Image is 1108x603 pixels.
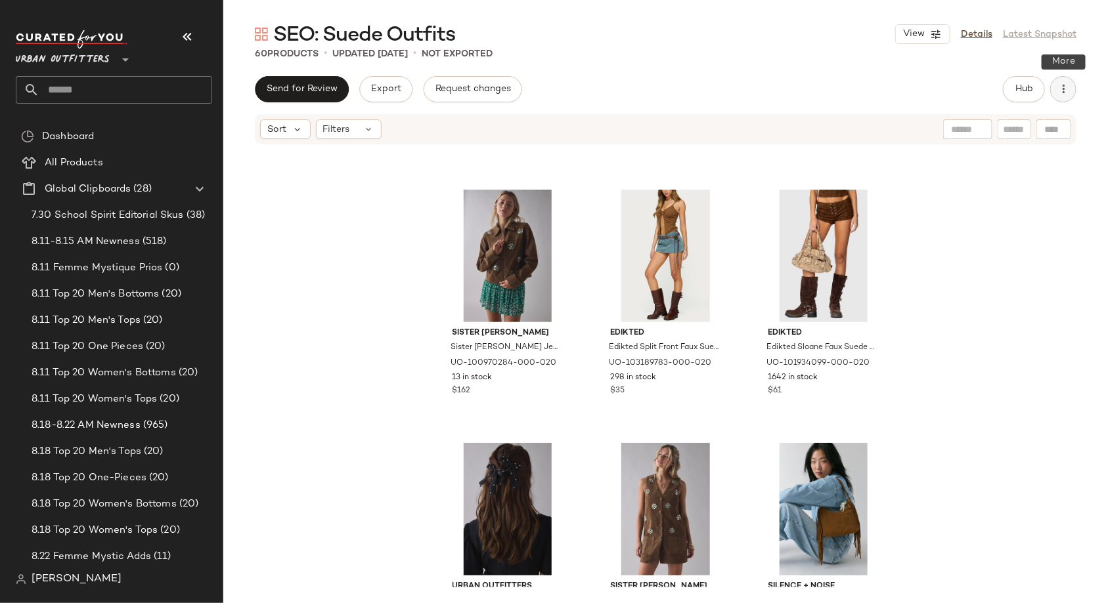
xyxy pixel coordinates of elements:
[609,358,711,369] span: UO-103189783-000-020
[131,182,152,197] span: (28)
[453,327,564,339] span: Sister [PERSON_NAME]
[610,327,721,339] span: Edikted
[21,130,34,143] img: svg%3e
[424,76,522,102] button: Request changes
[16,30,127,49] img: cfy_white_logo.C9jOOHJF.svg
[177,497,199,512] span: (20)
[453,385,471,397] span: $162
[141,418,168,433] span: (965)
[435,84,511,94] span: Request changes
[16,574,26,585] img: svg%3e
[176,365,198,381] span: (20)
[255,76,349,102] button: Send for Review
[451,358,557,369] span: UO-100970284-000-020
[758,190,890,322] img: 101934099_020_m
[442,443,574,575] img: 103407292_001_b
[141,313,163,328] span: (20)
[32,572,122,587] span: [PERSON_NAME]
[32,287,160,302] span: 8.11 Top 20 Men's Bottoms
[768,372,818,384] span: 1642 in stock
[141,444,164,459] span: (20)
[32,313,141,328] span: 8.11 Top 20 Men's Tops
[267,123,286,136] span: Sort
[266,84,338,94] span: Send for Review
[768,327,879,339] span: Edikted
[895,24,950,44] button: View
[16,45,110,68] span: Urban Outfitters
[758,443,890,575] img: 100851468_224_b
[1003,76,1045,102] button: Hub
[32,365,176,381] span: 8.11 Top 20 Women's Bottoms
[453,581,564,593] span: Urban Outfitters
[324,46,327,62] span: •
[45,156,103,171] span: All Products
[767,358,870,369] span: UO-101934099-000-020
[32,392,157,407] span: 8.11 Top 20 Women's Tops
[32,549,151,564] span: 8.22 Femme Mystic Adds
[442,190,574,322] img: 100970284_020_b
[184,208,206,223] span: (38)
[255,49,267,59] span: 60
[370,84,401,94] span: Export
[768,385,782,397] span: $61
[902,29,925,39] span: View
[1015,84,1033,94] span: Hub
[157,392,179,407] span: (20)
[767,342,878,354] span: Edikted Sloane Faux Suede Micro Shorts in Brown, Women's at Urban Outfitters
[158,523,180,538] span: (20)
[32,497,177,512] span: 8.18 Top 20 Women's Bottoms
[273,22,456,49] span: SEO: Suede Outfits
[32,470,146,486] span: 8.18 Top 20 One-Pieces
[143,339,166,354] span: (20)
[600,190,732,322] img: 103189783_020_m2
[32,260,163,276] span: 8.11 Femme Mystique Prios
[32,234,140,249] span: 8.11-8.15 AM Newness
[163,260,179,276] span: (0)
[140,234,167,249] span: (518)
[609,342,720,354] span: Edikted Split Front Faux Suede Tank Top in Brown, Women's at Urban Outfitters
[323,123,350,136] span: Filters
[146,470,169,486] span: (20)
[359,76,412,102] button: Export
[422,47,493,61] p: Not Exported
[151,549,171,564] span: (11)
[610,581,721,593] span: Sister [PERSON_NAME]
[160,287,182,302] span: (20)
[451,342,562,354] span: Sister [PERSON_NAME] Jewel Embellished Faux Suede Jacket in Brown, Women's at Urban Outfitters
[332,47,408,61] p: updated [DATE]
[413,46,416,62] span: •
[32,418,141,433] span: 8.18-8.22 AM Newness
[961,28,992,41] a: Details
[600,443,732,575] img: 100970490_020_b
[255,28,268,41] img: svg%3e
[610,385,625,397] span: $35
[45,182,131,197] span: Global Clipboards
[768,581,879,593] span: Silence + Noise
[42,129,94,144] span: Dashboard
[255,47,319,61] div: Products
[32,523,158,538] span: 8.18 Top 20 Women's Tops
[32,339,143,354] span: 8.11 Top 20 One Pieces
[32,444,141,459] span: 8.18 Top 20 Men's Tops
[453,372,493,384] span: 13 in stock
[32,208,184,223] span: 7.30 School Spirit Editorial Skus
[610,372,656,384] span: 298 in stock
